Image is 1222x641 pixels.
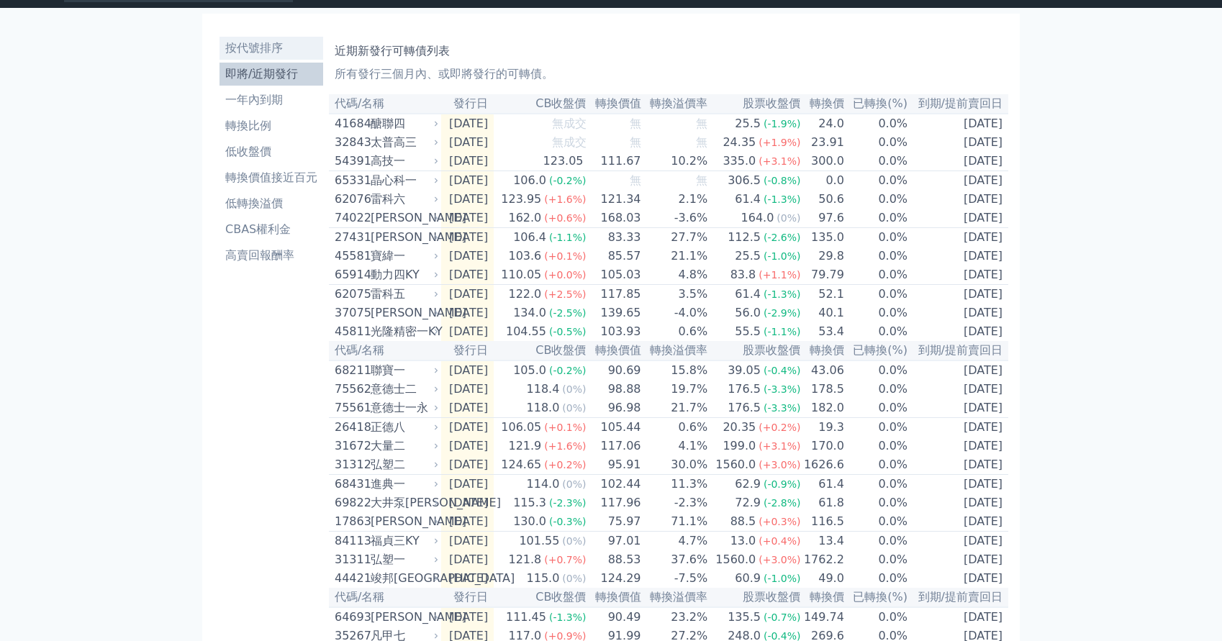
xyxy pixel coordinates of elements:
li: 一年內到期 [219,91,323,109]
span: (+0.2%) [759,422,800,433]
div: 25.5 [732,247,764,265]
p: 所有發行三個月內、或即將發行的可轉債。 [335,65,1003,83]
td: 15.8% [642,360,709,380]
td: [DATE] [908,418,1008,437]
div: 晶心科一 [371,172,435,189]
td: 11.3% [642,475,709,494]
div: 106.4 [510,229,549,246]
td: 13.4 [801,532,844,551]
td: [DATE] [908,475,1008,494]
span: (-0.3%) [549,516,587,527]
div: 122.0 [505,286,544,303]
div: 88.5 [728,513,759,530]
td: [DATE] [441,265,494,285]
th: 股票收盤價 [708,94,801,114]
span: (-1.9%) [764,118,801,129]
div: 1560.0 [712,456,759,473]
span: (+2.5%) [544,288,586,300]
td: 0.0% [845,532,908,551]
div: 105.0 [510,362,549,379]
td: 0.0% [845,247,908,265]
div: 26418 [335,419,367,436]
td: 111.67 [587,152,642,171]
td: 3.5% [642,285,709,304]
div: 24.35 [720,134,759,151]
td: [DATE] [441,114,494,133]
td: 71.1% [642,512,709,532]
a: 按代號排序 [219,37,323,60]
td: 0.0% [845,171,908,191]
a: 轉換價值接近百元 [219,166,323,189]
div: 福貞三KY [371,532,435,550]
span: (-2.9%) [764,307,801,319]
div: 高技一 [371,153,435,170]
td: 24.0 [801,114,844,133]
td: [DATE] [908,114,1008,133]
div: 199.0 [720,437,759,455]
td: 96.98 [587,399,642,418]
td: 98.88 [587,380,642,399]
div: 32843 [335,134,367,151]
th: 轉換價 [801,94,844,114]
td: 0.0% [845,133,908,152]
td: [DATE] [908,265,1008,285]
span: (-0.4%) [764,365,801,376]
span: (+1.1%) [759,269,800,281]
span: (-2.8%) [764,497,801,509]
div: 65914 [335,266,367,283]
a: CBAS權利金 [219,218,323,241]
td: 105.03 [587,265,642,285]
span: 無 [630,117,641,130]
td: 0.6% [642,322,709,341]
td: 0.0 [801,171,844,191]
td: 0.0% [845,437,908,455]
span: (-0.2%) [549,365,587,376]
div: 光隆精密一KY [371,323,435,340]
div: 68431 [335,476,367,493]
td: 135.0 [801,228,844,247]
div: 弘塑二 [371,456,435,473]
td: [DATE] [441,532,494,551]
td: 0.0% [845,360,908,380]
td: 0.0% [845,304,908,322]
td: 0.0% [845,418,908,437]
span: (+0.0%) [544,269,586,281]
td: 0.0% [845,228,908,247]
td: [DATE] [908,494,1008,512]
td: [DATE] [908,455,1008,475]
div: 101.55 [516,532,562,550]
th: 轉換溢價率 [642,341,709,360]
div: 大量二 [371,437,435,455]
span: (+0.3%) [759,516,800,527]
div: 雷科六 [371,191,435,208]
th: 到期/提前賣回日 [908,341,1008,360]
div: 62.9 [732,476,764,493]
div: 27431 [335,229,367,246]
div: 134.0 [510,304,549,322]
td: -2.3% [642,494,709,512]
td: 83.33 [587,228,642,247]
td: [DATE] [441,152,494,171]
span: (-2.5%) [549,307,587,319]
td: [DATE] [908,399,1008,418]
a: 一年內到期 [219,88,323,112]
td: 21.7% [642,399,709,418]
td: 2.1% [642,190,709,209]
span: (+0.4%) [759,535,800,547]
div: 17863 [335,513,367,530]
td: 30.0% [642,455,709,475]
span: (-1.1%) [764,326,801,337]
li: 轉換價值接近百元 [219,169,323,186]
div: [PERSON_NAME] [371,304,435,322]
div: 83.8 [728,266,759,283]
span: (-1.3%) [764,194,801,205]
td: [DATE] [441,512,494,532]
span: (+1.9%) [759,137,800,148]
span: (+3.0%) [759,459,800,470]
td: [DATE] [908,133,1008,152]
td: 103.93 [587,322,642,341]
span: 無 [696,117,707,130]
td: [DATE] [441,285,494,304]
td: -3.6% [642,209,709,228]
div: 太普高三 [371,134,435,151]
